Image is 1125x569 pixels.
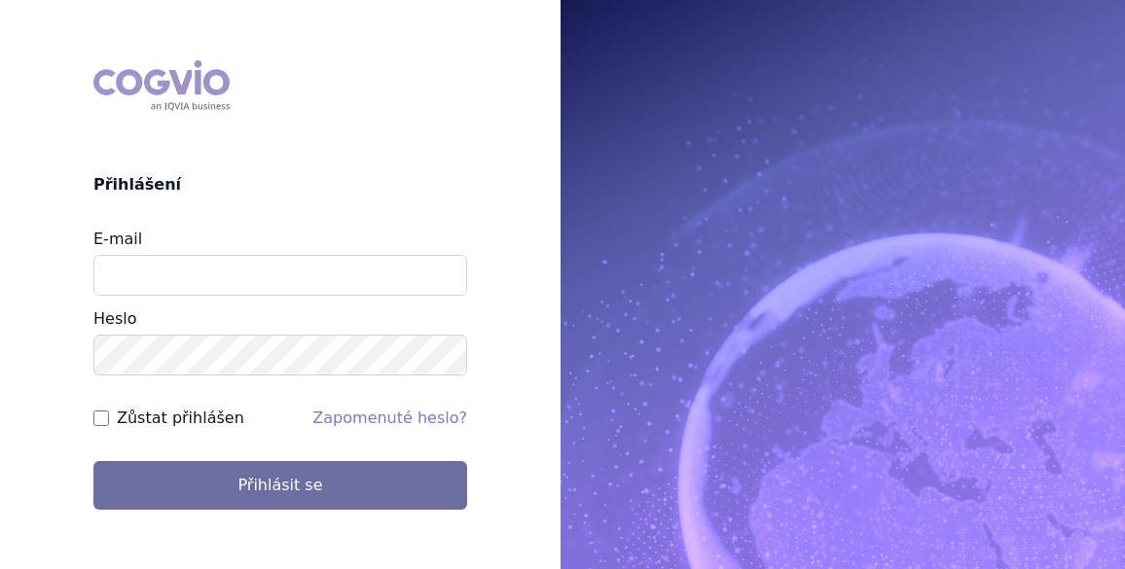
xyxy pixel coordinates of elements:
label: Zůstat přihlášen [117,407,244,430]
button: Přihlásit se [93,461,467,510]
label: E-mail [93,230,142,248]
div: COGVIO [93,60,230,111]
h2: Přihlášení [93,173,467,196]
label: Heslo [93,309,136,328]
a: Zapomenuté heslo? [312,409,467,427]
